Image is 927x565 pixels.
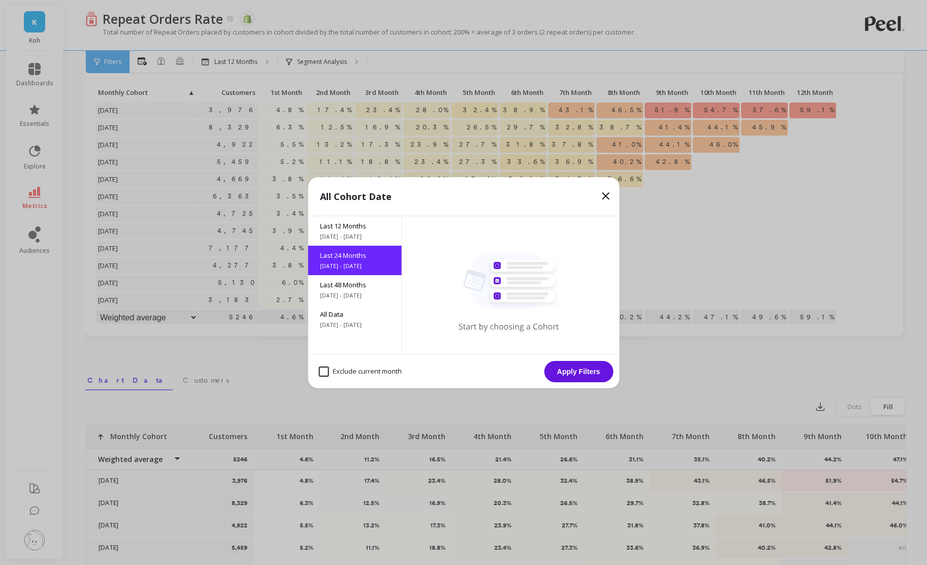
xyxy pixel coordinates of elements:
span: [DATE] - [DATE] [320,291,389,300]
span: [DATE] - [DATE] [320,321,389,329]
span: [DATE] - [DATE] [320,262,389,270]
span: Last 24 Months [320,251,389,260]
span: Last 12 Months [320,221,389,230]
button: Apply Filters [544,361,613,382]
span: All Data [320,310,389,319]
p: All Cohort Date [320,189,392,204]
span: [DATE] - [DATE] [320,232,389,241]
span: Last 48 Months [320,280,389,289]
span: Exclude current month [318,367,402,377]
